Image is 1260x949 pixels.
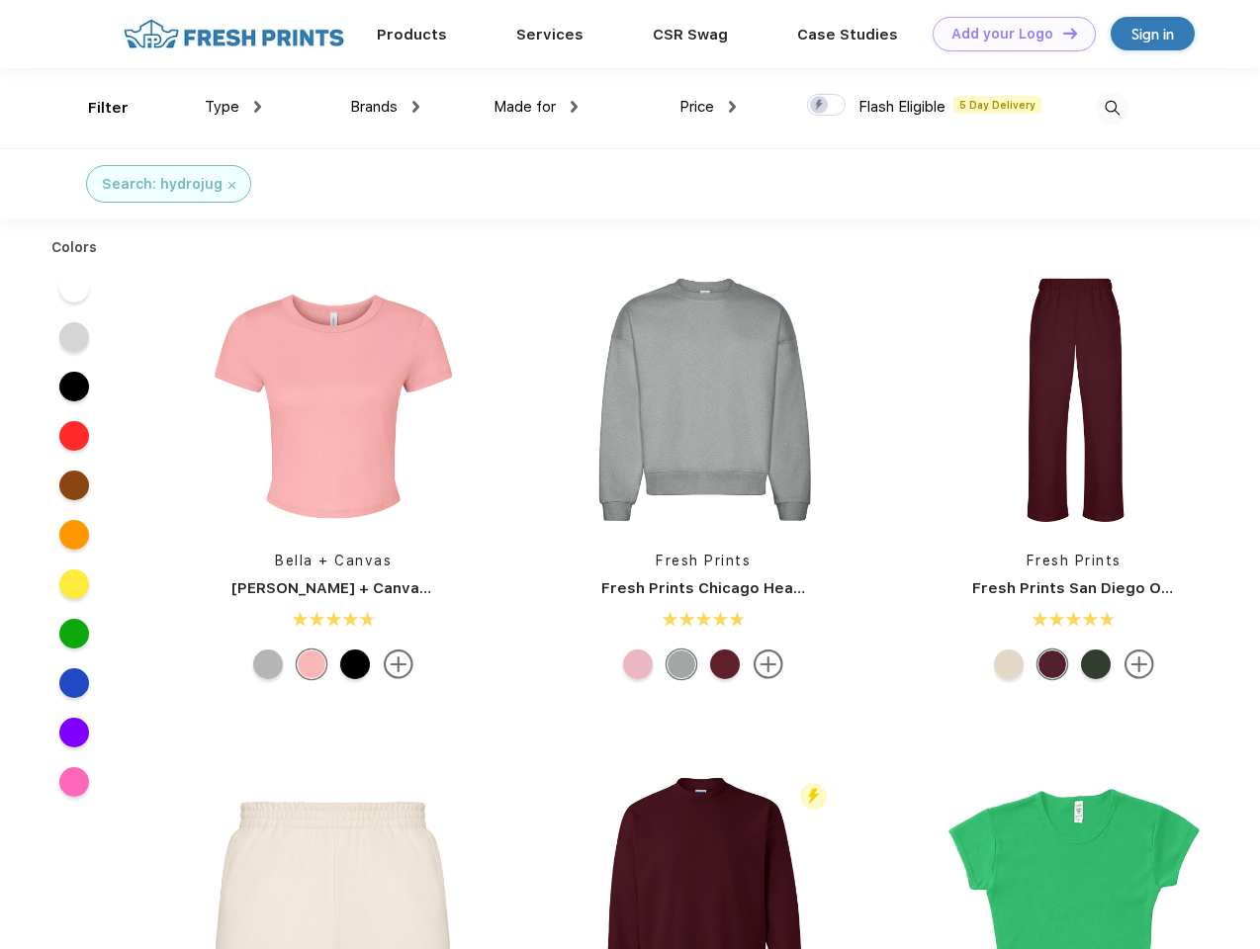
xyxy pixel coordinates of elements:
img: flash_active_toggle.svg [800,783,827,810]
span: 5 Day Delivery [953,96,1041,114]
div: Colors [37,237,113,258]
img: dropdown.png [571,101,578,113]
div: Sand [994,649,1024,679]
div: Solid Blk Blend [340,649,370,679]
img: dropdown.png [729,101,736,113]
div: Heathered Grey mto [667,649,696,679]
div: Sign in [1131,23,1174,45]
a: Products [377,26,447,43]
img: fo%20logo%202.webp [118,17,350,51]
img: dropdown.png [412,101,419,113]
img: more.svg [384,649,413,679]
img: DT [1063,28,1077,39]
img: more.svg [754,649,783,679]
span: Brands [350,98,398,116]
a: Fresh Prints Chicago Heavyweight Crewneck [601,579,943,597]
span: Price [679,98,714,116]
div: Add your Logo [951,26,1053,43]
div: Burgundy mto [1037,649,1067,679]
a: Fresh Prints [1027,553,1122,568]
div: Filter [88,97,129,120]
img: func=resize&h=266 [943,268,1206,531]
span: Made for [494,98,556,116]
div: Crimson Red mto [710,649,740,679]
span: Type [205,98,239,116]
div: Forest Green mto [1081,649,1111,679]
a: Fresh Prints [656,553,751,568]
img: func=resize&h=266 [202,268,465,531]
div: Athletic Heather [253,649,283,679]
a: Sign in [1111,17,1195,50]
a: [PERSON_NAME] + Canvas [DEMOGRAPHIC_DATA]' Micro Ribbed Baby Tee [231,579,785,597]
div: Pink [623,649,653,679]
img: desktop_search.svg [1096,92,1128,125]
img: more.svg [1125,649,1154,679]
a: Bella + Canvas [275,553,392,568]
img: dropdown.png [254,101,261,113]
div: Solid Pink Blend [297,649,326,679]
span: Flash Eligible [858,98,945,116]
img: filter_cancel.svg [228,182,235,189]
div: Search: hydrojug [102,174,223,195]
img: func=resize&h=266 [572,268,835,531]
